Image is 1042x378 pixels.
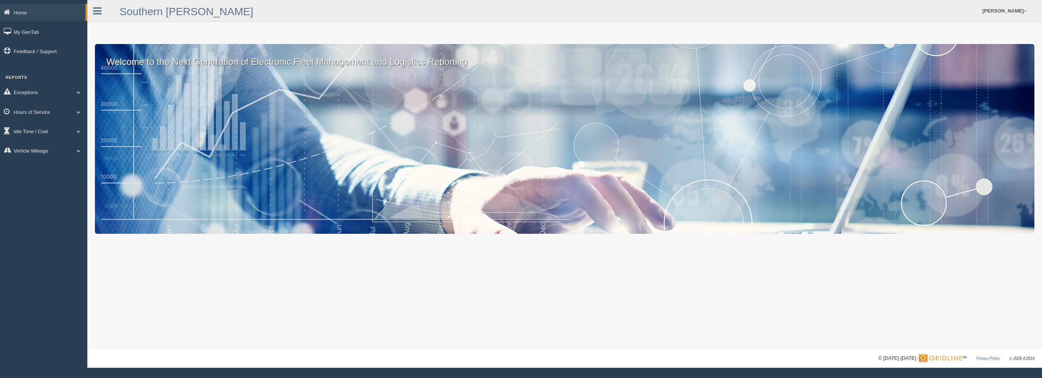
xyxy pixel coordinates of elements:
[878,354,1034,362] div: © [DATE]-[DATE] - ™
[120,6,253,17] a: Southern [PERSON_NAME]
[919,354,962,362] img: Gridline
[95,44,1034,68] p: Welcome to the Next Generation of Electronic Fleet Management and Logistics Reporting
[976,356,1000,361] a: Privacy Policy
[1010,356,1034,361] span: v. 2025.4.2019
